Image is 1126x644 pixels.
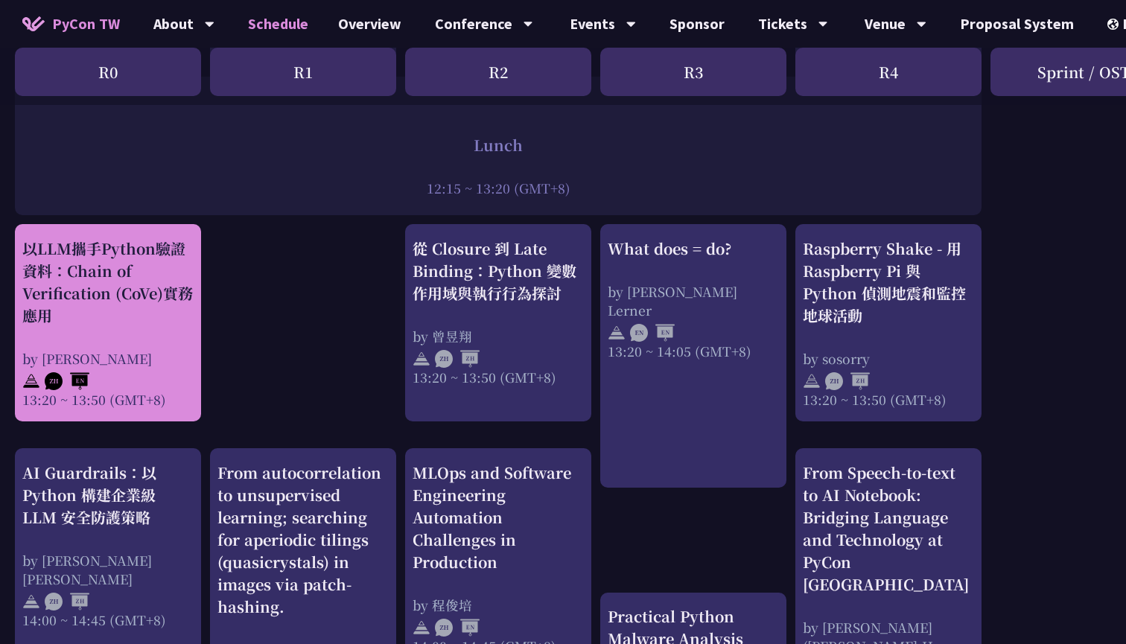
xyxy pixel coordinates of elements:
[22,134,974,156] div: Lunch
[413,327,584,345] div: by 曾昱翔
[210,48,396,96] div: R1
[15,48,201,96] div: R0
[45,593,89,610] img: ZHZH.38617ef.svg
[22,179,974,197] div: 12:15 ~ 13:20 (GMT+8)
[7,5,135,42] a: PyCon TW
[413,368,584,386] div: 13:20 ~ 13:50 (GMT+8)
[413,596,584,614] div: by 程俊培
[22,390,194,409] div: 13:20 ~ 13:50 (GMT+8)
[825,372,870,390] img: ZHZH.38617ef.svg
[22,237,194,327] div: 以LLM攜手Python驗證資料：Chain of Verification (CoVe)實務應用
[22,610,194,629] div: 14:00 ~ 14:45 (GMT+8)
[405,48,591,96] div: R2
[608,237,779,260] div: What does = do?
[803,237,974,327] div: Raspberry Shake - 用 Raspberry Pi 與 Python 偵測地震和監控地球活動
[803,462,974,596] div: From Speech-to-text to AI Notebook: Bridging Language and Technology at PyCon [GEOGRAPHIC_DATA]
[803,349,974,368] div: by sosorry
[435,619,480,637] img: ZHEN.371966e.svg
[413,237,584,305] div: 從 Closure 到 Late Binding：Python 變數作用域與執行行為探討
[22,237,194,409] a: 以LLM攜手Python驗證資料：Chain of Verification (CoVe)實務應用 by [PERSON_NAME] 13:20 ~ 13:50 (GMT+8)
[630,324,675,342] img: ENEN.5a408d1.svg
[435,350,480,368] img: ZHZH.38617ef.svg
[413,237,584,409] a: 從 Closure 到 Late Binding：Python 變數作用域與執行行為探討 by 曾昱翔 13:20 ~ 13:50 (GMT+8)
[217,462,389,618] div: From autocorrelation to unsupervised learning; searching for aperiodic tilings (quasicrystals) in...
[413,462,584,573] div: MLOps and Software Engineering Automation Challenges in Production
[22,16,45,31] img: Home icon of PyCon TW 2025
[22,372,40,390] img: svg+xml;base64,PHN2ZyB4bWxucz0iaHR0cDovL3d3dy53My5vcmcvMjAwMC9zdmciIHdpZHRoPSIyNCIgaGVpZ2h0PSIyNC...
[608,342,779,360] div: 13:20 ~ 14:05 (GMT+8)
[52,13,120,35] span: PyCon TW
[22,593,40,610] img: svg+xml;base64,PHN2ZyB4bWxucz0iaHR0cDovL3d3dy53My5vcmcvMjAwMC9zdmciIHdpZHRoPSIyNCIgaGVpZ2h0PSIyNC...
[413,619,430,637] img: svg+xml;base64,PHN2ZyB4bWxucz0iaHR0cDovL3d3dy53My5vcmcvMjAwMC9zdmciIHdpZHRoPSIyNCIgaGVpZ2h0PSIyNC...
[803,237,974,409] a: Raspberry Shake - 用 Raspberry Pi 與 Python 偵測地震和監控地球活動 by sosorry 13:20 ~ 13:50 (GMT+8)
[22,551,194,588] div: by [PERSON_NAME] [PERSON_NAME]
[608,237,779,475] a: What does = do? by [PERSON_NAME] Lerner 13:20 ~ 14:05 (GMT+8)
[45,372,89,390] img: ZHEN.371966e.svg
[600,48,786,96] div: R3
[608,282,779,319] div: by [PERSON_NAME] Lerner
[22,462,194,529] div: AI Guardrails：以 Python 構建企業級 LLM 安全防護策略
[413,350,430,368] img: svg+xml;base64,PHN2ZyB4bWxucz0iaHR0cDovL3d3dy53My5vcmcvMjAwMC9zdmciIHdpZHRoPSIyNCIgaGVpZ2h0PSIyNC...
[1107,19,1122,30] img: Locale Icon
[22,349,194,368] div: by [PERSON_NAME]
[795,48,982,96] div: R4
[608,324,626,342] img: svg+xml;base64,PHN2ZyB4bWxucz0iaHR0cDovL3d3dy53My5vcmcvMjAwMC9zdmciIHdpZHRoPSIyNCIgaGVpZ2h0PSIyNC...
[803,390,974,409] div: 13:20 ~ 13:50 (GMT+8)
[803,372,821,390] img: svg+xml;base64,PHN2ZyB4bWxucz0iaHR0cDovL3d3dy53My5vcmcvMjAwMC9zdmciIHdpZHRoPSIyNCIgaGVpZ2h0PSIyNC...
